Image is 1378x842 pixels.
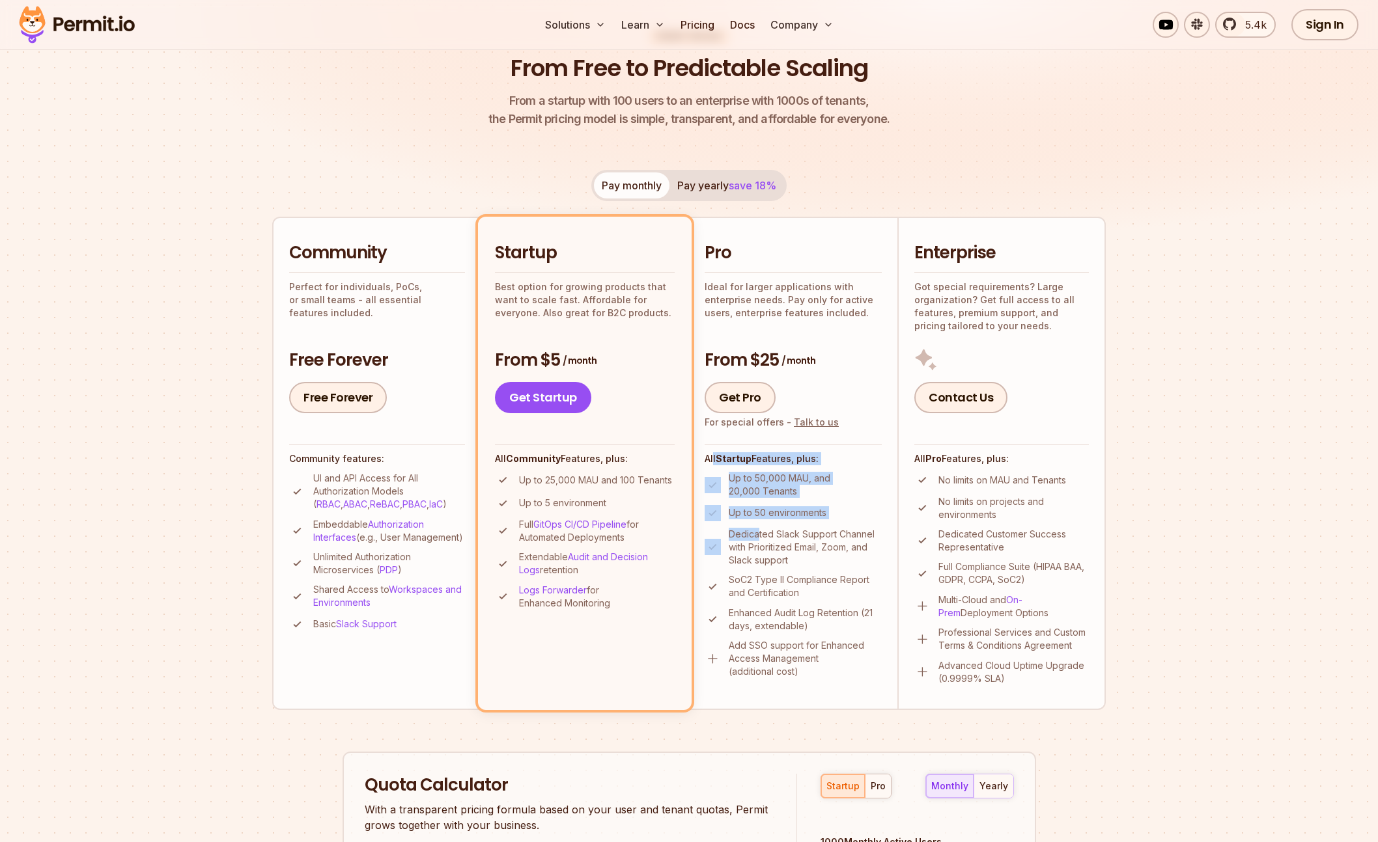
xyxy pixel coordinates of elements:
[13,3,141,47] img: Permit logo
[938,495,1089,521] p: No limits on projects and environments
[313,519,424,543] a: Authorization Interfaces
[316,498,341,509] a: RBAC
[938,560,1089,586] p: Full Compliance Suite (HIPAA BAA, GDPR, CCPA, SoC2)
[669,172,784,198] button: Pay yearlysave 18%
[781,354,815,367] span: / month
[1237,17,1267,33] span: 5.4k
[914,280,1089,333] p: Got special requirements? Large organization? Get full access to all features, premium support, a...
[938,474,1066,487] p: No limits on MAU and Tenants
[495,452,675,465] h4: All Features, plus:
[313,518,465,544] p: Embeddable (e.g., User Management)
[495,280,675,319] p: Best option for growing products that want to scale fast. Affordable for everyone. Also great for...
[925,453,942,464] strong: Pro
[1291,9,1358,40] a: Sign In
[716,453,752,464] strong: Startup
[979,780,1008,793] div: yearly
[380,564,398,575] a: PDP
[729,606,882,632] p: Enhanced Audit Log Retention (21 days, extendable)
[519,584,675,610] p: for Enhanced Monitoring
[871,780,886,793] div: pro
[313,618,397,631] p: Basic
[705,349,882,372] h3: From $25
[495,241,675,265] h2: Startup
[914,452,1089,465] h4: All Features, plus:
[938,593,1089,619] p: Multi-Cloud and Deployment Options
[365,774,774,797] h2: Quota Calculator
[914,382,1007,413] a: Contact Us
[519,551,648,575] a: Audit and Decision Logs
[705,241,882,265] h2: Pro
[495,349,675,372] h3: From $5
[289,382,387,413] a: Free Forever
[289,280,465,319] p: Perfect for individuals, PoCs, or small teams - all essential features included.
[343,498,367,509] a: ABAC
[765,12,839,38] button: Company
[729,639,882,678] p: Add SSO support for Enhanced Access Management (additional cost)
[725,12,760,38] a: Docs
[938,626,1089,652] p: Professional Services and Custom Terms & Conditions Agreement
[938,594,1022,618] a: On-Prem
[938,659,1089,685] p: Advanced Cloud Uptime Upgrade (0.9999% SLA)
[729,528,882,567] p: Dedicated Slack Support Channel with Prioritized Email, Zoom, and Slack support
[519,496,606,509] p: Up to 5 environment
[519,584,587,595] a: Logs Forwarder
[313,550,465,577] p: Unlimited Authorization Microservices ( )
[519,550,675,577] p: Extendable retention
[675,12,720,38] a: Pricing
[488,92,890,110] span: From a startup with 100 users to an enterprise with 1000s of tenants,
[511,52,868,85] h1: From Free to Predictable Scaling
[563,354,597,367] span: / month
[729,506,826,519] p: Up to 50 environments
[519,518,675,544] p: Full for Automated Deployments
[519,474,672,487] p: Up to 25,000 MAU and 100 Tenants
[533,519,626,530] a: GitOps CI/CD Pipeline
[705,416,839,429] div: For special offers -
[914,241,1089,265] h2: Enterprise
[289,241,465,265] h2: Community
[729,179,776,192] span: save 18%
[705,382,776,413] a: Get Pro
[495,382,591,413] a: Get Startup
[506,453,561,464] strong: Community
[488,92,890,128] p: the Permit pricing model is simple, transparent, and affordable for everyone.
[729,472,882,498] p: Up to 50,000 MAU, and 20,000 Tenants
[429,498,443,509] a: IaC
[729,573,882,599] p: SoC2 Type II Compliance Report and Certification
[705,452,882,465] h4: All Features, plus:
[402,498,427,509] a: PBAC
[794,416,839,428] a: Talk to us
[365,802,774,833] p: With a transparent pricing formula based on your user and tenant quotas, Permit grows together wi...
[1215,12,1276,38] a: 5.4k
[313,583,465,609] p: Shared Access to
[705,280,882,319] p: Ideal for larger applications with enterprise needs. Pay only for active users, enterprise featur...
[289,452,465,465] h4: Community features:
[540,12,611,38] button: Solutions
[313,472,465,511] p: UI and API Access for All Authorization Models ( , , , , )
[616,12,670,38] button: Learn
[336,618,397,629] a: Slack Support
[370,498,400,509] a: ReBAC
[938,528,1089,554] p: Dedicated Customer Success Representative
[289,349,465,372] h3: Free Forever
